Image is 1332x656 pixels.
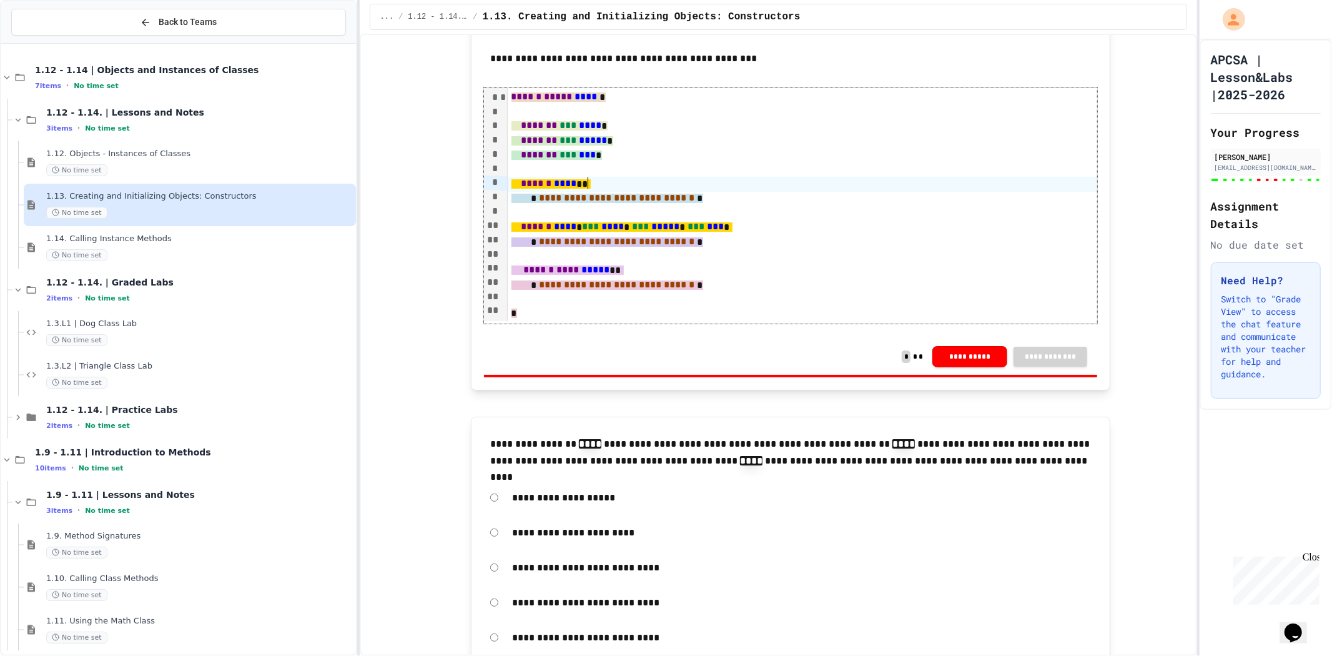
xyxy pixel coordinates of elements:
div: No due date set [1211,237,1321,252]
iframe: chat widget [1228,552,1320,605]
span: 1.10. Calling Class Methods [46,574,353,584]
span: 1.13. Creating and Initializing Objects: Constructors [483,9,801,24]
div: My Account [1210,5,1248,34]
span: 1.3.L1 | Dog Class Lab [46,319,353,329]
span: No time set [85,422,130,430]
span: • [77,293,80,303]
h3: Need Help? [1221,273,1311,288]
span: 2 items [46,294,72,302]
span: No time set [79,464,124,472]
span: 3 items [46,124,72,132]
span: No time set [46,377,107,389]
span: 1.9 - 1.11 | Introduction to Methods [35,447,353,458]
span: 1.12 - 1.14 | Objects and Instances of Classes [35,64,353,76]
span: No time set [46,589,107,601]
span: No time set [46,207,107,219]
span: No time set [46,164,107,176]
span: 1.12 - 1.14. | Practice Labs [46,404,353,415]
span: 1.12. Objects - Instances of Classes [46,149,353,159]
span: 1.13. Creating and Initializing Objects: Constructors [46,191,353,202]
span: No time set [46,632,107,644]
span: No time set [46,334,107,346]
span: 1.9. Method Signatures [46,531,353,542]
span: 1.11. Using the Math Class [46,616,353,627]
div: [EMAIL_ADDRESS][DOMAIN_NAME] [1215,163,1318,172]
span: 1.14. Calling Instance Methods [46,234,353,244]
span: / [473,12,477,22]
span: • [77,123,80,133]
span: No time set [46,249,107,261]
span: Back to Teams [159,16,217,29]
h1: APCSA | Lesson&Labs |2025-2026 [1211,51,1321,103]
p: Switch to "Grade View" to access the chat feature and communicate with your teacher for help and ... [1221,293,1311,380]
button: Back to Teams [11,9,346,36]
span: 3 items [46,507,72,515]
h2: Assignment Details [1211,197,1321,232]
span: • [77,505,80,515]
span: • [77,420,80,430]
span: 1.12 - 1.14. | Lessons and Notes [408,12,468,22]
div: [PERSON_NAME] [1215,151,1318,162]
span: ... [380,12,394,22]
span: No time set [85,124,130,132]
h2: Your Progress [1211,124,1321,141]
span: No time set [74,82,119,90]
span: • [66,81,69,91]
span: 1.3.L2 | Triangle Class Lab [46,361,353,372]
div: Chat with us now!Close [5,5,86,79]
span: / [398,12,403,22]
span: No time set [46,547,107,559]
span: 7 items [35,82,61,90]
span: 1.9 - 1.11 | Lessons and Notes [46,489,353,500]
span: 2 items [46,422,72,430]
span: 1.12 - 1.14. | Lessons and Notes [46,107,353,118]
span: No time set [85,507,130,515]
span: • [71,463,74,473]
span: 1.12 - 1.14. | Graded Labs [46,277,353,288]
iframe: chat widget [1280,606,1320,644]
span: No time set [85,294,130,302]
span: 10 items [35,464,66,472]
